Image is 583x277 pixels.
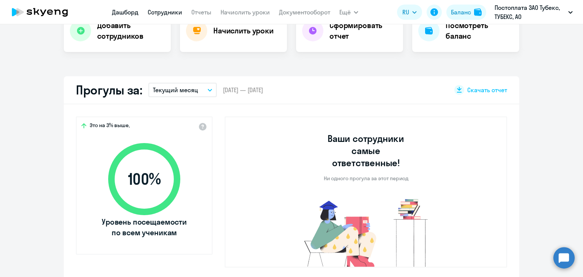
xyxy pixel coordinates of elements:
[495,3,565,21] p: Постоплата ЗАО Тубекс, ТУБЕКС, АО
[97,20,165,41] h4: Добавить сотрудников
[402,8,409,17] span: RU
[329,20,397,41] h4: Сформировать отчет
[191,8,211,16] a: Отчеты
[317,132,415,169] h3: Ваши сотрудники самые ответственные!
[148,8,182,16] a: Сотрудники
[90,122,130,131] span: Это на 3% выше,
[324,175,408,182] p: Ни одного прогула за этот период
[290,197,442,267] img: no-truants
[101,170,188,188] span: 100 %
[474,8,482,16] img: balance
[148,83,217,97] button: Текущий месяц
[213,25,274,36] h4: Начислить уроки
[339,8,351,17] span: Ещё
[221,8,270,16] a: Начислить уроки
[446,5,486,20] button: Балансbalance
[397,5,422,20] button: RU
[76,82,142,98] h2: Прогулы за:
[223,86,263,94] span: [DATE] — [DATE]
[279,8,330,16] a: Документооборот
[491,3,577,21] button: Постоплата ЗАО Тубекс, ТУБЕКС, АО
[153,85,198,94] p: Текущий месяц
[446,20,513,41] h4: Посмотреть баланс
[467,86,507,94] span: Скачать отчет
[339,5,358,20] button: Ещё
[112,8,139,16] a: Дашборд
[101,217,188,238] span: Уровень посещаемости по всем ученикам
[451,8,471,17] div: Баланс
